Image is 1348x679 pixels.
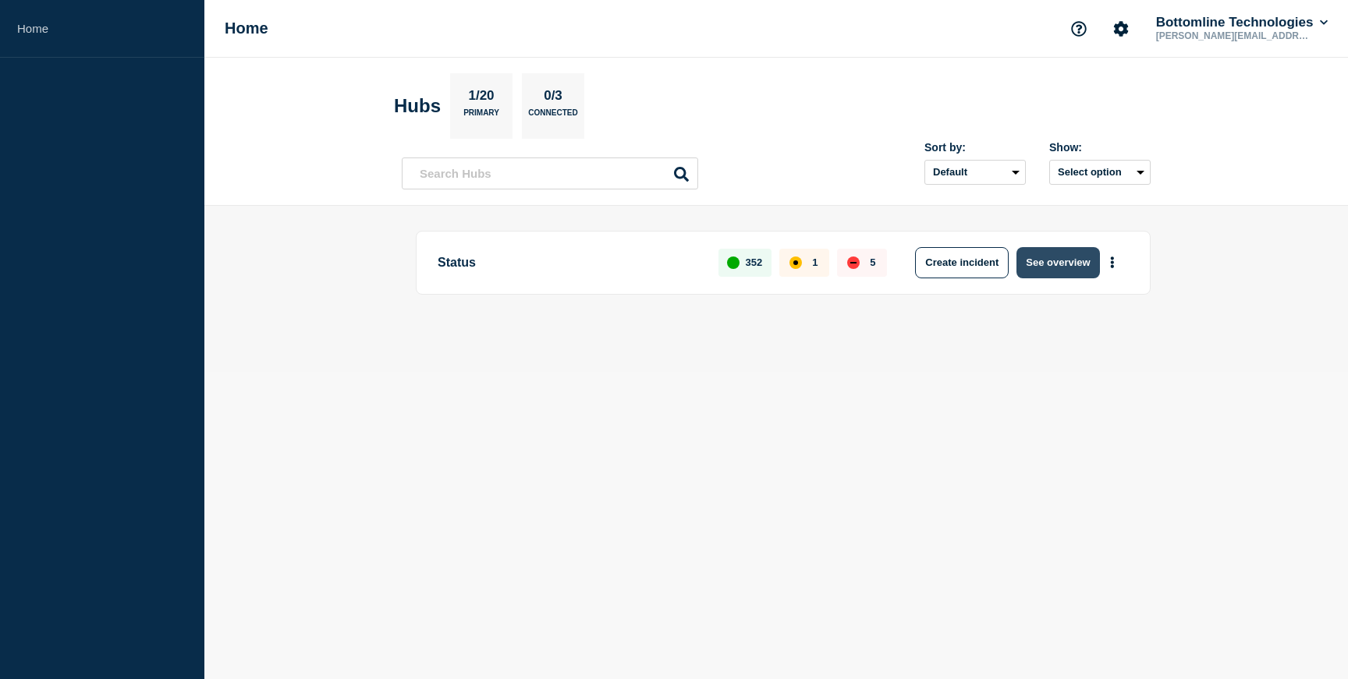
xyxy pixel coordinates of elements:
p: 352 [746,256,763,268]
button: Create incident [915,247,1009,278]
p: [PERSON_NAME][EMAIL_ADDRESS][PERSON_NAME][DOMAIN_NAME] [1153,30,1315,41]
button: Select option [1049,160,1151,185]
p: 1 [812,256,818,268]
h1: Home [225,19,268,37]
div: up [727,256,740,269]
input: Search Hubs [402,157,698,189]
button: Bottomline Technologies [1153,15,1331,30]
div: affected [789,256,802,269]
p: Primary [463,108,499,125]
p: 5 [870,256,875,268]
button: Support [1062,12,1095,45]
select: Sort by [924,160,1026,185]
button: More actions [1102,248,1123,277]
div: Show: [1049,141,1151,154]
h2: Hubs [394,95,441,117]
button: Account settings [1105,12,1137,45]
p: Status [438,247,701,278]
button: See overview [1016,247,1099,278]
div: Sort by: [924,141,1026,154]
p: 1/20 [463,88,500,108]
p: 0/3 [538,88,569,108]
div: down [847,256,860,269]
p: Connected [528,108,577,125]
